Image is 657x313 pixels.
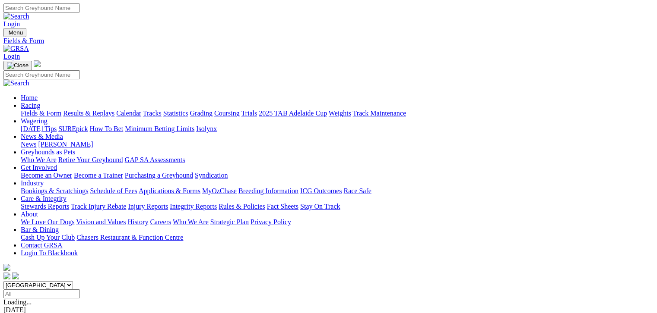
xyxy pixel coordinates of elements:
img: Close [7,62,29,69]
a: Isolynx [196,125,217,132]
img: GRSA [3,45,29,53]
div: About [21,218,654,226]
a: Contact GRSA [21,241,62,249]
a: Bookings & Scratchings [21,187,88,194]
a: Results & Replays [63,110,114,117]
a: Fields & Form [3,37,654,45]
a: Rules & Policies [219,203,265,210]
a: Grading [190,110,213,117]
a: Chasers Restaurant & Function Centre [76,234,183,241]
a: Minimum Betting Limits [125,125,194,132]
a: Weights [329,110,351,117]
img: Search [3,13,29,20]
div: Greyhounds as Pets [21,156,654,164]
a: Stewards Reports [21,203,69,210]
a: Breeding Information [238,187,298,194]
a: MyOzChase [202,187,237,194]
input: Search [3,3,80,13]
a: Wagering [21,117,48,125]
span: Loading... [3,298,32,306]
img: facebook.svg [3,272,10,279]
a: Privacy Policy [251,218,291,225]
a: Coursing [214,110,240,117]
button: Toggle navigation [3,61,32,70]
a: Login [3,53,20,60]
a: Get Involved [21,164,57,171]
div: Racing [21,110,654,117]
a: SUREpick [58,125,88,132]
a: ICG Outcomes [300,187,342,194]
div: Care & Integrity [21,203,654,210]
div: News & Media [21,141,654,148]
a: Care & Integrity [21,195,67,202]
a: Login [3,20,20,28]
span: Menu [9,29,23,36]
a: Login To Blackbook [21,249,78,257]
a: Injury Reports [128,203,168,210]
a: Trials [241,110,257,117]
a: Vision and Values [76,218,126,225]
input: Select date [3,289,80,298]
a: Who We Are [173,218,209,225]
img: logo-grsa-white.png [3,264,10,271]
a: Strategic Plan [210,218,249,225]
a: Purchasing a Greyhound [125,172,193,179]
a: How To Bet [90,125,124,132]
a: Greyhounds as Pets [21,148,75,156]
a: History [127,218,148,225]
a: Statistics [163,110,188,117]
img: logo-grsa-white.png [34,60,41,67]
div: Get Involved [21,172,654,179]
a: We Love Our Dogs [21,218,74,225]
a: Tracks [143,110,162,117]
a: Schedule of Fees [90,187,137,194]
a: Track Injury Rebate [71,203,126,210]
img: twitter.svg [12,272,19,279]
a: About [21,210,38,218]
a: Retire Your Greyhound [58,156,123,163]
a: Calendar [116,110,141,117]
a: Fact Sheets [267,203,298,210]
div: Bar & Dining [21,234,654,241]
a: Integrity Reports [170,203,217,210]
div: Industry [21,187,654,195]
a: GAP SA Assessments [125,156,185,163]
a: Track Maintenance [353,110,406,117]
input: Search [3,70,80,79]
a: Racing [21,102,40,109]
button: Toggle navigation [3,28,26,37]
a: [PERSON_NAME] [38,141,93,148]
a: News [21,141,36,148]
a: Become a Trainer [74,172,123,179]
a: [DATE] Tips [21,125,57,132]
div: Wagering [21,125,654,133]
a: Race Safe [343,187,371,194]
img: Search [3,79,29,87]
a: Stay On Track [300,203,340,210]
a: Cash Up Your Club [21,234,75,241]
a: Applications & Forms [139,187,200,194]
a: Fields & Form [21,110,61,117]
a: Home [21,94,38,101]
a: News & Media [21,133,63,140]
a: Become an Owner [21,172,72,179]
a: Careers [150,218,171,225]
a: Syndication [195,172,228,179]
a: Who We Are [21,156,57,163]
a: Industry [21,179,44,187]
a: Bar & Dining [21,226,59,233]
a: 2025 TAB Adelaide Cup [259,110,327,117]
